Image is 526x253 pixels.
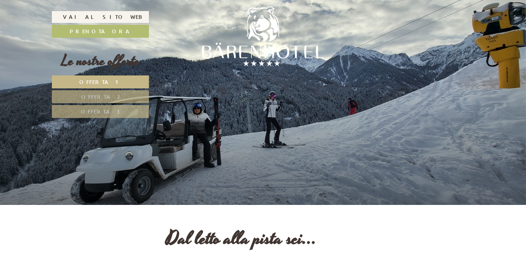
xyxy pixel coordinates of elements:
[79,78,122,85] span: Offerta 1
[52,25,149,38] a: Prenota ora
[52,11,149,23] a: Vai al sito web
[81,108,120,115] span: Offerta 3
[166,229,317,249] h1: Dal letto alla pista sci...
[81,93,120,100] span: Offerta 2
[52,51,149,72] div: Le nostre offerte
